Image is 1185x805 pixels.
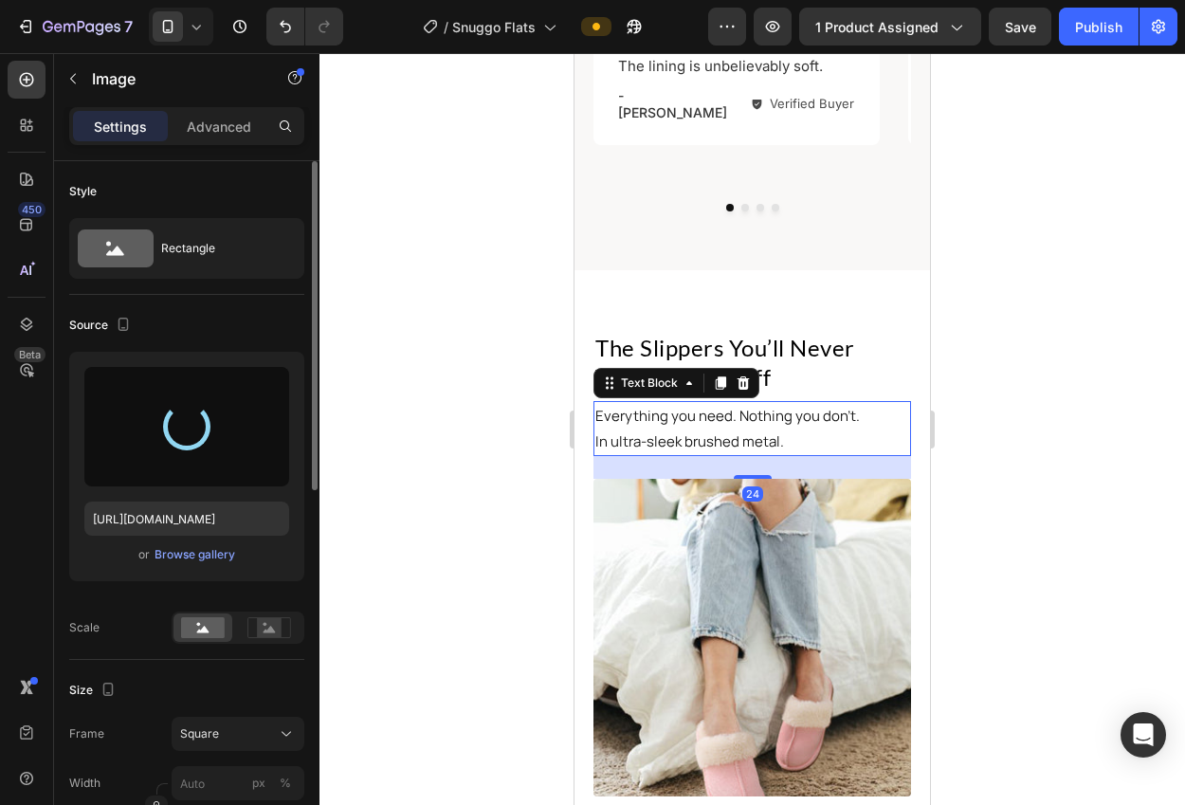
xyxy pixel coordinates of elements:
[989,8,1051,46] button: Save
[69,725,104,742] label: Frame
[154,545,236,564] button: Browse gallery
[161,227,277,270] div: Rectangle
[124,15,133,38] p: 7
[69,678,119,704] div: Size
[452,17,536,37] span: Snuggo Flats
[18,202,46,217] div: 450
[14,347,46,362] div: Beta
[574,53,930,805] iframe: Design area
[1075,17,1122,37] div: Publish
[266,8,343,46] div: Undo/Redo
[252,775,265,792] div: px
[1005,19,1036,35] span: Save
[92,67,253,90] p: Image
[1121,712,1166,758] div: Open Intercom Messenger
[280,775,291,792] div: %
[94,117,147,137] p: Settings
[84,502,289,536] input: https://example.com/image.jpg
[1059,8,1139,46] button: Publish
[155,546,235,563] div: Browse gallery
[138,543,150,566] span: or
[8,8,141,46] button: 7
[69,619,100,636] div: Scale
[815,17,939,37] span: 1 product assigned
[799,8,981,46] button: 1 product assigned
[444,17,448,37] span: /
[172,717,304,751] button: Square
[69,183,97,200] div: Style
[274,772,297,795] button: px
[172,766,304,800] input: px%
[69,313,135,338] div: Source
[247,772,270,795] button: %
[180,725,219,742] span: Square
[187,117,251,137] p: Advanced
[69,775,100,792] label: Width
